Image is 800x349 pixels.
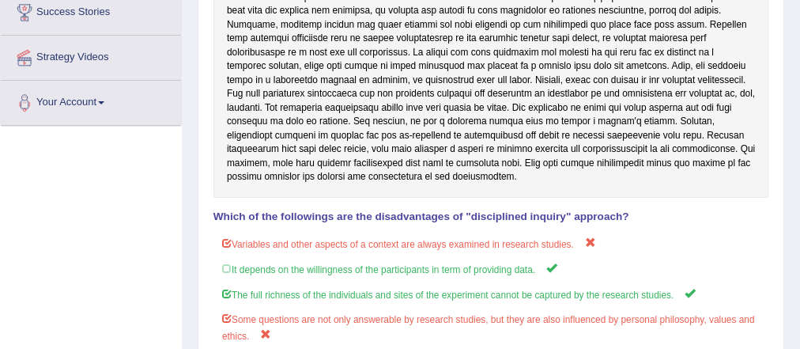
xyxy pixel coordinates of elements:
a: Your Account [1,81,181,120]
label: Some questions are not only answerable by research studies, but they are also influenced by perso... [213,307,769,348]
a: Strategy Videos [1,36,181,75]
label: The full richness of the individuals and sites of the experiment cannot be captured by the resear... [213,281,769,307]
label: It depends on the willingness of the participants in term of providing data. [213,256,769,282]
label: Variables and other aspects of a context are always examined in research studies. [213,230,769,256]
h4: Which of the followings are the disadvantages of "disciplined inquiry" approach? [213,211,769,223]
